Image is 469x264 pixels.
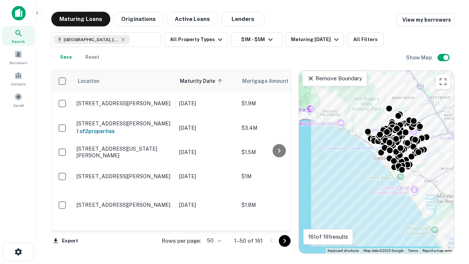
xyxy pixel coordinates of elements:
[13,102,24,108] span: Saved
[347,32,384,47] button: All Filters
[234,236,263,245] p: 1–50 of 161
[408,249,418,253] a: Terms (opens in new tab)
[77,173,172,180] p: [STREET_ADDRESS][PERSON_NAME]
[308,232,348,241] p: 161 of 161 results
[241,124,315,132] p: $3.4M
[2,26,34,46] a: Search
[2,90,34,110] a: Saved
[77,100,172,107] p: [STREET_ADDRESS][PERSON_NAME]
[51,12,110,26] button: Maturing Loans
[2,47,34,67] a: Borrowers
[180,77,225,85] span: Maturity Date
[221,12,265,26] button: Lenders
[12,6,26,21] img: capitalize-icon.png
[179,148,234,156] p: [DATE]
[12,38,25,44] span: Search
[299,71,454,253] div: 0 0
[179,201,234,209] p: [DATE]
[179,99,234,107] p: [DATE]
[363,249,403,253] span: Map data ©2025 Google
[279,235,291,247] button: Go to next page
[113,12,164,26] button: Originations
[2,69,34,88] a: Contacts
[432,205,469,241] iframe: Chat Widget
[54,50,78,65] button: Save your search to get updates of matches that match your search criteria.
[81,50,104,65] button: Reset
[241,172,315,180] p: $1M
[77,77,100,85] span: Location
[11,81,26,87] span: Contacts
[301,244,325,253] img: Google
[301,244,325,253] a: Open this area in Google Maps (opens a new window)
[241,99,315,107] p: $1.9M
[406,54,433,62] h6: Show Map
[231,32,282,47] button: $1M - $5M
[77,127,172,135] h6: 1 of 2 properties
[176,71,238,91] th: Maturity Date
[51,235,80,246] button: Export
[238,71,318,91] th: Mortgage Amount
[396,13,454,26] a: View my borrowers
[242,77,298,85] span: Mortgage Amount
[422,249,452,253] a: Report a map error
[167,12,218,26] button: Active Loans
[164,32,228,47] button: All Property Types
[73,71,176,91] th: Location
[77,202,172,208] p: [STREET_ADDRESS][PERSON_NAME]
[307,74,362,83] p: Remove Boundary
[285,32,344,47] button: Maturing [DATE]
[64,36,119,43] span: [GEOGRAPHIC_DATA], [GEOGRAPHIC_DATA], [GEOGRAPHIC_DATA]
[436,74,450,89] button: Toggle fullscreen view
[179,172,234,180] p: [DATE]
[179,124,234,132] p: [DATE]
[10,60,27,66] span: Borrowers
[162,236,201,245] p: Rows per page:
[77,146,172,159] p: [STREET_ADDRESS][US_STATE][PERSON_NAME]
[204,235,222,246] div: 50
[291,35,341,44] div: Maturing [DATE]
[77,120,172,127] p: [STREET_ADDRESS][PERSON_NAME]
[241,201,315,209] p: $1.8M
[241,148,315,156] p: $1.5M
[328,248,359,253] button: Keyboard shortcuts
